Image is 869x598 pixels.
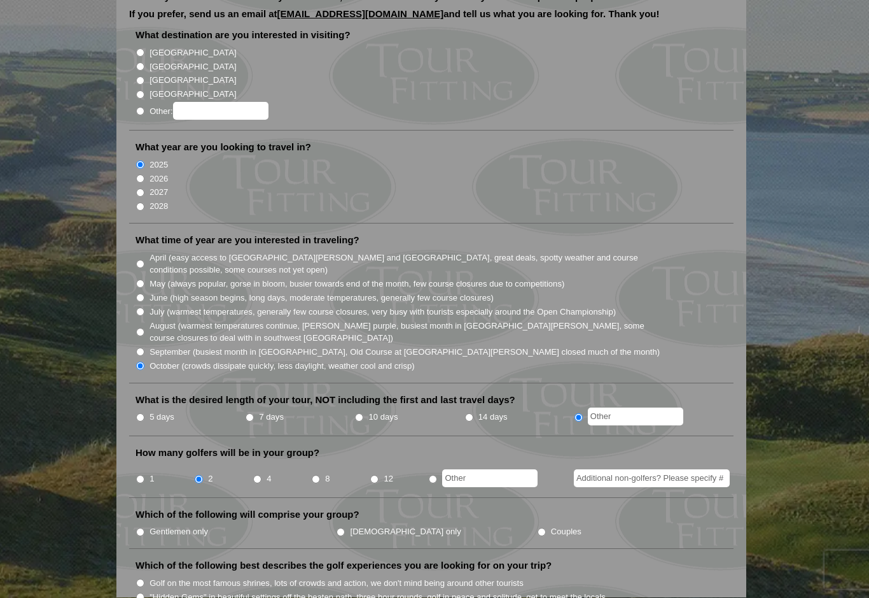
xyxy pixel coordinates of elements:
[478,411,508,424] label: 14 days
[149,75,236,87] label: [GEOGRAPHIC_DATA]
[208,473,212,486] label: 2
[351,526,461,539] label: [DEMOGRAPHIC_DATA] only
[149,61,236,74] label: [GEOGRAPHIC_DATA]
[259,411,284,424] label: 7 days
[325,473,330,486] label: 8
[149,89,236,101] label: [GEOGRAPHIC_DATA]
[149,103,268,120] label: Other:
[149,320,661,345] label: August (warmest temperatures continue, [PERSON_NAME] purple, busiest month in [GEOGRAPHIC_DATA][P...
[149,201,168,213] label: 2028
[129,10,733,29] p: If you prefer, send us an email at and tell us what you are looking for. Thank you!
[136,141,311,154] label: What year are you looking to travel in?
[149,173,168,186] label: 2026
[136,234,359,247] label: What time of year are you interested in traveling?
[149,252,661,277] label: April (easy access to [GEOGRAPHIC_DATA][PERSON_NAME] and [GEOGRAPHIC_DATA], great deals, spotty w...
[149,346,660,359] label: September (busiest month in [GEOGRAPHIC_DATA], Old Course at [GEOGRAPHIC_DATA][PERSON_NAME] close...
[369,411,398,424] label: 10 days
[149,47,236,60] label: [GEOGRAPHIC_DATA]
[267,473,271,486] label: 4
[149,473,154,486] label: 1
[277,9,444,20] a: [EMAIL_ADDRESS][DOMAIN_NAME]
[173,103,268,120] input: Other:
[136,394,515,407] label: What is the desired length of your tour, NOT including the first and last travel days?
[149,306,616,319] label: July (warmest temperatures, generally few course closures, very busy with tourists especially aro...
[136,447,319,460] label: How many golfers will be in your group?
[442,470,538,488] input: Other
[136,29,351,42] label: What destination are you interested in visiting?
[149,578,524,590] label: Golf on the most famous shrines, lots of crowds and action, we don't mind being around other tour...
[149,411,174,424] label: 5 days
[136,560,552,573] label: Which of the following best describes the golf experiences you are looking for on your trip?
[136,509,359,522] label: Which of the following will comprise your group?
[149,159,168,172] label: 2025
[149,526,208,539] label: Gentlemen only
[384,473,393,486] label: 12
[149,360,415,373] label: October (crowds dissipate quickly, less daylight, weather cool and crisp)
[149,292,494,305] label: June (high season begins, long days, moderate temperatures, generally few course closures)
[149,278,564,291] label: May (always popular, gorse in bloom, busier towards end of the month, few course closures due to ...
[551,526,581,539] label: Couples
[574,470,730,488] input: Additional non-golfers? Please specify #
[149,187,168,199] label: 2027
[588,408,683,426] input: Other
